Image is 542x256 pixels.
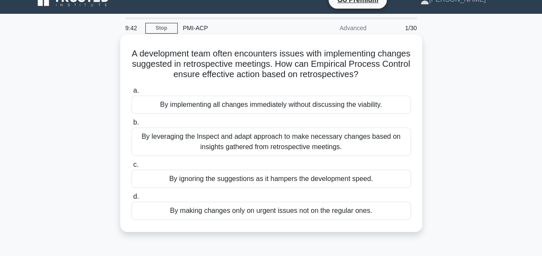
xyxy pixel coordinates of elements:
[178,19,296,37] div: PMI-ACP
[132,128,411,156] div: By leveraging the Inspect and adapt approach to make necessary changes based on insights gathered...
[132,96,411,114] div: By implementing all changes immediately without discussing the viability.
[372,19,422,37] div: 1/30
[132,202,411,220] div: By making changes only on urgent issues not on the regular ones.
[132,170,411,188] div: By ignoring the suggestions as it hampers the development speed.
[120,19,145,37] div: 9:42
[133,193,139,200] span: d.
[145,23,178,34] a: Stop
[133,119,139,126] span: b.
[133,87,139,94] span: a.
[131,48,412,80] h5: A development team often encounters issues with implementing changes suggested in retrospective m...
[133,161,138,168] span: c.
[296,19,372,37] div: Advanced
